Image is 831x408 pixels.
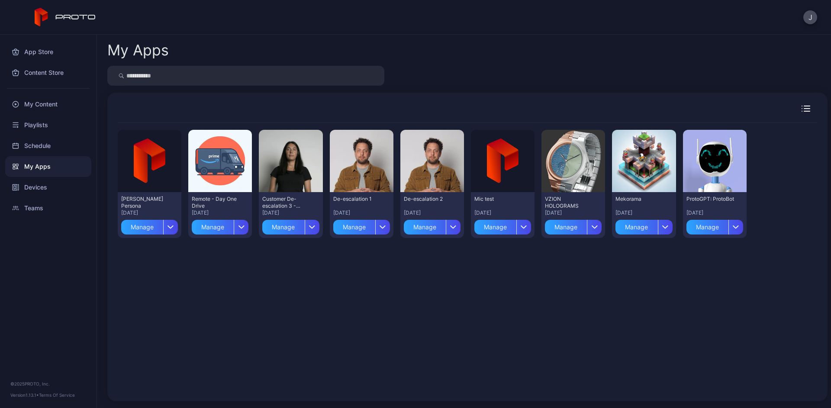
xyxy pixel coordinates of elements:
div: [DATE] [333,209,390,216]
div: My Apps [107,43,169,58]
div: [DATE] [615,209,672,216]
a: Devices [5,177,91,198]
a: App Store [5,42,91,62]
button: Manage [474,216,531,235]
span: Version 1.13.1 • [10,392,39,398]
button: Manage [615,216,672,235]
div: [DATE] [262,209,319,216]
div: [DATE] [474,209,531,216]
div: Mekorama [615,196,663,202]
a: Content Store [5,62,91,83]
div: Joanne Rzeppa Persona [121,196,169,209]
div: Remote - Day One Drive [192,196,239,209]
a: My Content [5,94,91,115]
a: Schedule [5,135,91,156]
div: Manage [192,220,234,235]
div: [DATE] [121,209,178,216]
a: Teams [5,198,91,218]
button: Manage [192,216,248,235]
div: Manage [262,220,304,235]
div: Mic test [474,196,522,202]
div: Manage [121,220,163,235]
div: Manage [404,220,446,235]
div: [DATE] [686,209,743,216]
div: [DATE] [192,209,248,216]
div: [DATE] [404,209,461,216]
div: ProtoGPT: ProtoBot [686,196,734,202]
div: De-escalation 2 [404,196,451,202]
div: [DATE] [545,209,602,216]
a: My Apps [5,156,91,177]
a: Playlists [5,115,91,135]
div: VZION HOLOGRAMS [545,196,593,209]
div: Manage [545,220,587,235]
button: Manage [121,216,178,235]
a: Terms Of Service [39,392,75,398]
div: Customer De-escalation 3 - (Amazon Last Mile) [262,196,310,209]
button: Manage [333,216,390,235]
div: Manage [686,220,728,235]
div: Manage [474,220,516,235]
button: Manage [404,216,461,235]
button: Manage [262,216,319,235]
div: Manage [333,220,375,235]
button: J [803,10,817,24]
div: De-escalation 1 [333,196,381,202]
button: Manage [686,216,743,235]
button: Manage [545,216,602,235]
div: © 2025 PROTO, Inc. [10,380,86,387]
div: Manage [615,220,657,235]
